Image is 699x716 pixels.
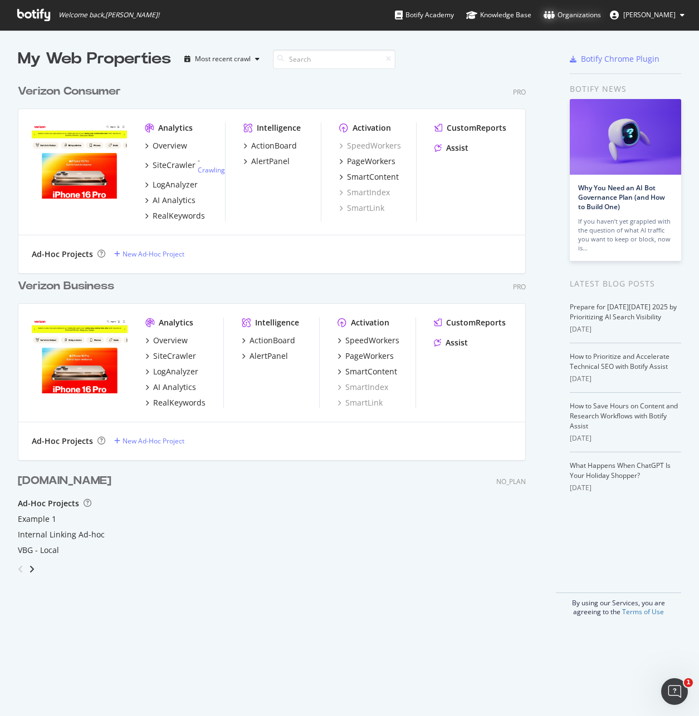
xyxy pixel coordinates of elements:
[570,483,681,493] div: [DATE]
[58,11,159,19] span: Welcome back, [PERSON_NAME] !
[395,9,454,21] div: Botify Academy
[250,350,288,362] div: AlertPanel
[601,6,693,24] button: [PERSON_NAME]
[446,142,468,154] div: Assist
[18,48,171,70] div: My Web Properties
[339,156,395,167] a: PageWorkers
[570,99,681,175] img: Why You Need an AI Bot Governance Plan (and How to Build One)
[159,317,193,328] div: Analytics
[180,50,264,68] button: Most recent crawl
[18,545,59,556] a: VBG - Local
[338,335,399,346] a: SpeedWorkers
[18,278,119,294] a: Verizon Business
[153,382,196,393] div: AI Analytics
[153,140,187,151] div: Overview
[145,397,206,408] a: RealKeywords
[18,513,56,525] a: Example 1
[145,350,196,362] a: SiteCrawler
[434,317,506,328] a: CustomReports
[145,335,188,346] a: Overview
[18,473,111,489] div: [DOMAIN_NAME]
[570,461,671,480] a: What Happens When ChatGPT Is Your Holiday Shopper?
[339,203,384,214] a: SmartLink
[570,83,681,95] div: Botify news
[145,366,198,377] a: LogAnalyzer
[145,140,187,151] a: Overview
[496,477,526,486] div: NO_PLAN
[513,87,526,97] div: Pro
[446,337,468,348] div: Assist
[198,165,225,175] a: Crawling
[242,335,295,346] a: ActionBoard
[242,350,288,362] a: AlertPanel
[153,350,196,362] div: SiteCrawler
[145,382,196,393] a: AI Analytics
[447,122,506,134] div: CustomReports
[18,83,125,100] a: Verizon Consumer
[338,382,388,393] a: SmartIndex
[570,352,669,371] a: How to Prioritize and Accelerate Technical SEO with Botify Assist
[243,156,290,167] a: AlertPanel
[153,366,198,377] div: LogAnalyzer
[255,317,299,328] div: Intelligence
[18,83,121,100] div: Verizon Consumer
[570,278,681,290] div: Latest Blog Posts
[251,140,297,151] div: ActionBoard
[351,317,389,328] div: Activation
[123,436,184,446] div: New Ad-Hoc Project
[18,529,105,540] div: Internal Linking Ad-hoc
[145,195,195,206] a: AI Analytics
[345,350,394,362] div: PageWorkers
[153,397,206,408] div: RealKeywords
[251,156,290,167] div: AlertPanel
[158,122,193,134] div: Analytics
[339,140,401,151] div: SpeedWorkers
[273,50,395,69] input: Search
[345,366,397,377] div: SmartContent
[570,324,681,334] div: [DATE]
[153,335,188,346] div: Overview
[153,160,195,171] div: SiteCrawler
[434,142,468,154] a: Assist
[250,335,295,346] div: ActionBoard
[338,350,394,362] a: PageWorkers
[145,210,205,221] a: RealKeywords
[18,70,535,616] div: grid
[622,607,664,616] a: Terms of Use
[570,374,681,384] div: [DATE]
[347,171,399,182] div: SmartContent
[28,564,36,575] div: angle-right
[153,210,205,221] div: RealKeywords
[556,592,681,616] div: By using our Services, you are agreeing to the
[338,397,383,408] a: SmartLink
[13,560,28,578] div: angle-left
[661,678,688,705] iframe: Intercom live chat
[243,140,297,151] a: ActionBoard
[32,436,93,447] div: Ad-Hoc Projects
[339,187,390,198] a: SmartIndex
[570,302,677,322] a: Prepare for [DATE][DATE] 2025 by Prioritizing AI Search Visibility
[339,171,399,182] a: SmartContent
[434,337,468,348] a: Assist
[145,156,225,175] a: SiteCrawler- Crawling
[32,249,93,260] div: Ad-Hoc Projects
[570,401,678,431] a: How to Save Hours on Content and Research Workflows with Botify Assist
[353,122,391,134] div: Activation
[198,156,225,175] div: -
[257,122,301,134] div: Intelligence
[18,498,79,509] div: Ad-Hoc Projects
[578,217,673,253] div: If you haven’t yet grappled with the question of what AI traffic you want to keep or block, now is…
[578,183,665,211] a: Why You Need an AI Bot Governance Plan (and How to Build One)
[581,53,659,65] div: Botify Chrome Plugin
[347,156,395,167] div: PageWorkers
[18,278,114,294] div: Verizon Business
[153,179,198,190] div: LogAnalyzer
[466,9,531,21] div: Knowledge Base
[114,249,184,259] a: New Ad-Hoc Project
[345,335,399,346] div: SpeedWorkers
